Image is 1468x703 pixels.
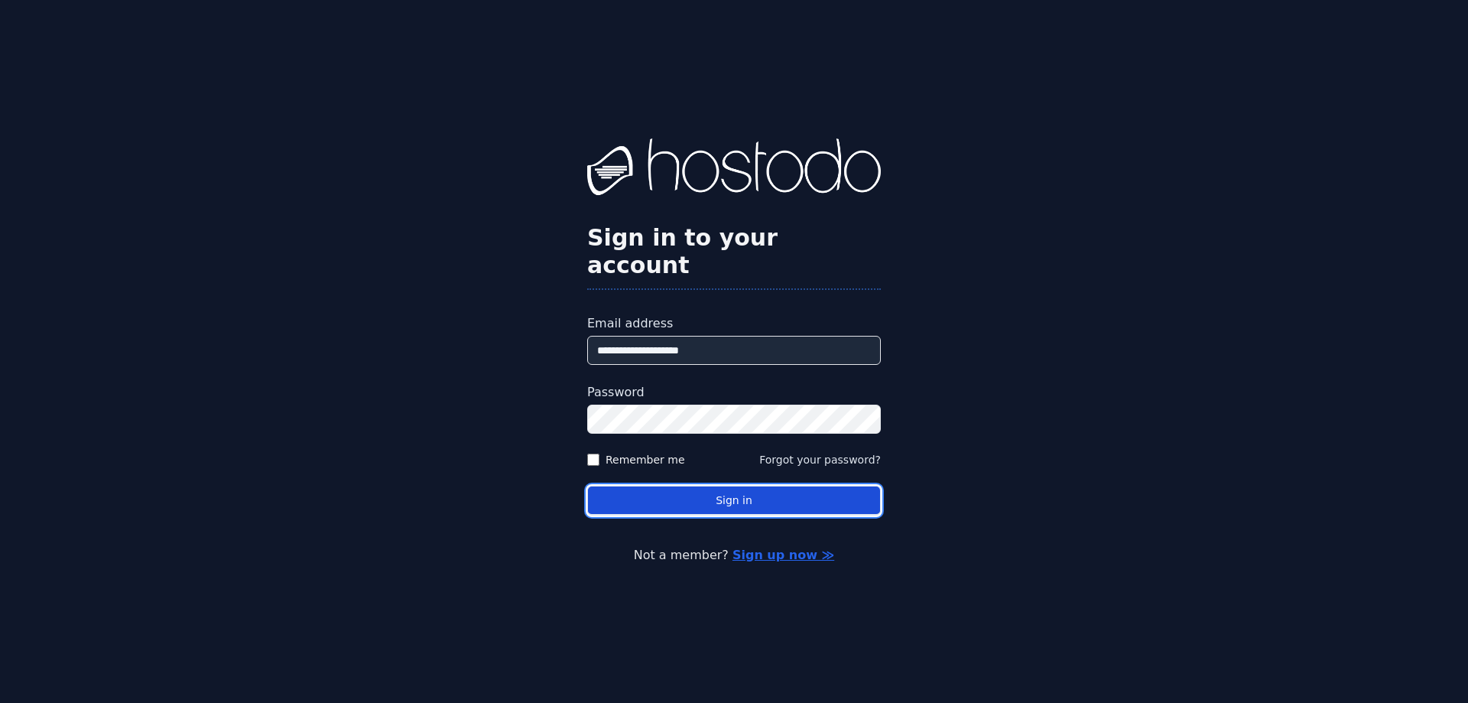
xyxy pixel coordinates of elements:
h2: Sign in to your account [587,224,881,279]
label: Remember me [606,452,685,467]
button: Forgot your password? [759,452,881,467]
p: Not a member? [73,546,1395,565]
img: Hostodo [587,138,881,200]
button: Sign in [587,486,881,516]
a: Sign up now ≫ [732,548,834,562]
label: Email address [587,314,881,333]
label: Password [587,383,881,402]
